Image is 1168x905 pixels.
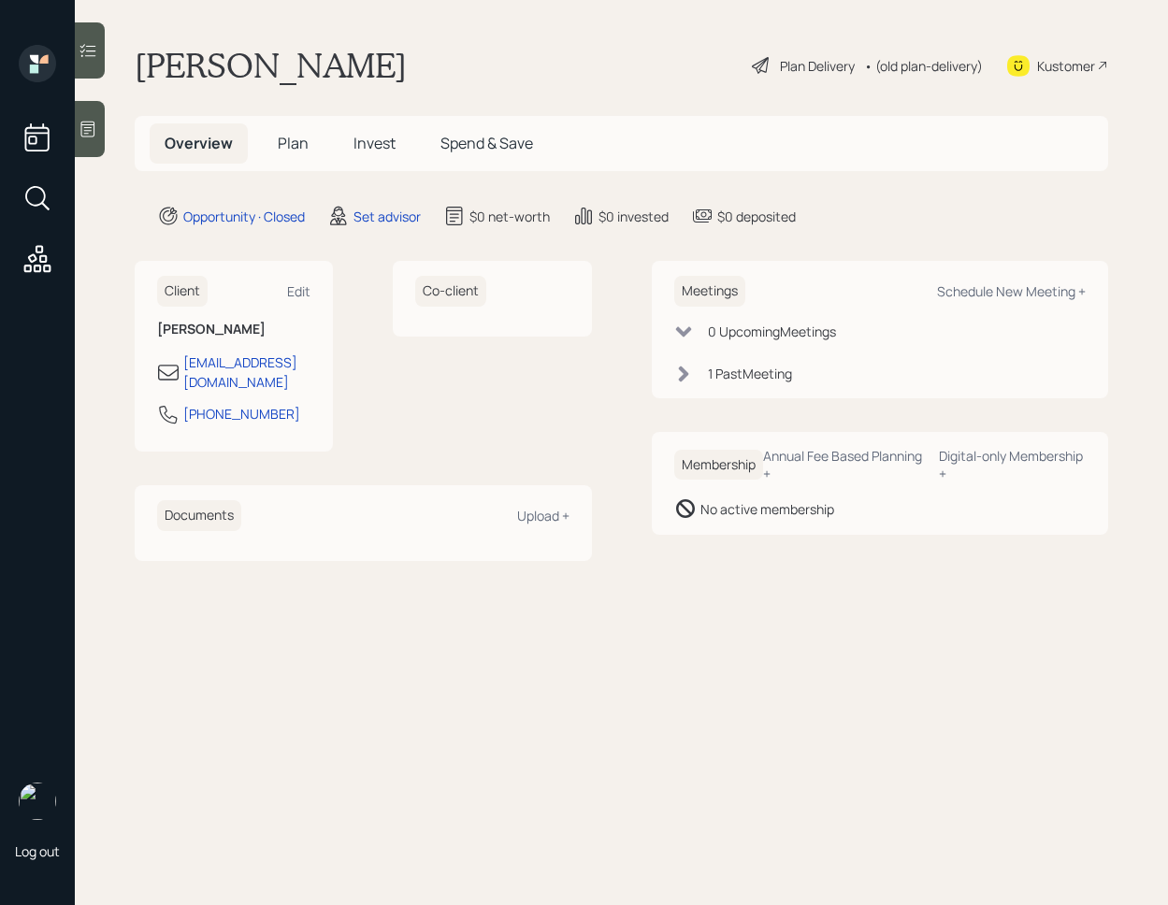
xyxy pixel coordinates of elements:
div: $0 net-worth [469,207,550,226]
div: $0 deposited [717,207,796,226]
div: [PHONE_NUMBER] [183,404,300,424]
div: • (old plan-delivery) [864,56,983,76]
div: Set advisor [353,207,421,226]
h6: Documents [157,500,241,531]
div: Upload + [517,507,570,524]
h6: Membership [674,450,763,481]
span: Overview [165,133,233,153]
div: $0 invested [598,207,669,226]
div: Annual Fee Based Planning + [763,447,924,482]
div: Opportunity · Closed [183,207,305,226]
span: Invest [353,133,396,153]
div: Log out [15,842,60,860]
div: No active membership [700,499,834,519]
div: 1 Past Meeting [708,364,792,383]
img: retirable_logo.png [19,783,56,820]
h6: Co-client [415,276,486,307]
div: Edit [287,282,310,300]
h1: [PERSON_NAME] [135,45,407,86]
h6: [PERSON_NAME] [157,322,310,338]
h6: Client [157,276,208,307]
div: 0 Upcoming Meeting s [708,322,836,341]
div: Digital-only Membership + [939,447,1086,482]
div: Schedule New Meeting + [937,282,1086,300]
span: Plan [278,133,309,153]
div: Plan Delivery [780,56,855,76]
h6: Meetings [674,276,745,307]
div: Kustomer [1037,56,1095,76]
div: [EMAIL_ADDRESS][DOMAIN_NAME] [183,352,310,392]
span: Spend & Save [440,133,533,153]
